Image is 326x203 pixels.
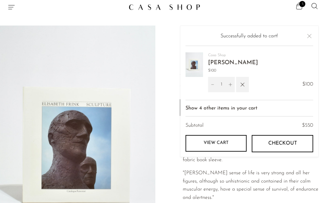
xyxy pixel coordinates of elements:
[208,53,226,57] a: Casa Shop
[217,77,226,92] input: Quantity
[185,122,203,130] span: Subtotal
[8,3,15,11] button: Menu
[252,135,313,152] button: Checkout
[183,169,318,202] p: "[PERSON_NAME] sense of life is very strong and all her figures, although so unhistrionic and con...
[208,77,217,92] button: Decrement
[299,1,305,7] span: 5
[268,140,297,147] span: Checkout
[185,135,246,151] a: View cart
[302,123,313,128] span: $550
[226,77,235,92] button: Increment
[185,100,313,116] button: Show 4 other items in your cart
[208,67,258,73] span: $100
[185,52,203,77] img: Elisabeth Frink
[208,60,258,66] a: [PERSON_NAME]
[221,34,278,39] span: Successfully added to cart!
[305,32,313,40] button: Close
[302,80,313,89] span: $100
